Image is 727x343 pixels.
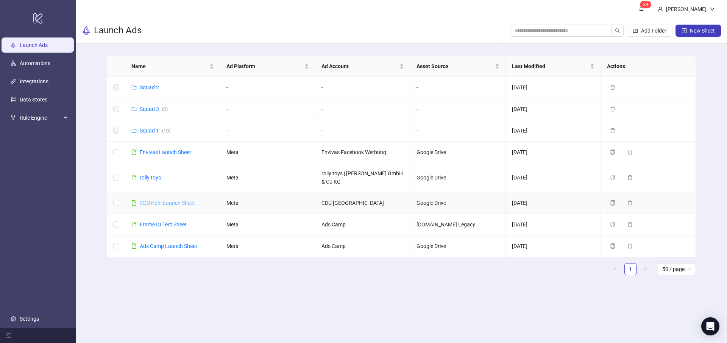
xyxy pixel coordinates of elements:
span: file [131,175,137,180]
td: Google Drive [410,192,505,214]
a: Envivas Launch Sheet [140,149,191,155]
span: delete [610,85,615,90]
li: Next Page [640,263,652,275]
a: 1 [625,263,636,275]
span: bell [639,6,644,11]
td: [DATE] [506,120,601,142]
sup: 39 [640,1,651,8]
span: delete [627,243,633,249]
span: rocket [82,26,91,35]
li: Previous Page [609,263,621,275]
span: delete [627,175,633,180]
th: Name [125,56,220,77]
a: Squad 3(2) [140,106,168,112]
td: - [410,77,505,98]
td: Meta [220,235,315,257]
td: [DATE] [506,98,601,120]
th: Ad Account [315,56,410,77]
span: ( 10 ) [162,128,170,134]
span: search [615,28,620,33]
span: menu-fold [6,333,11,338]
a: Ads Camp Launch Sheet [140,243,197,249]
a: CDU Köln Launch Sheet [140,200,195,206]
td: Ads Camp [315,235,410,257]
span: copy [610,243,615,249]
span: Name [131,62,208,70]
span: folder [131,85,137,90]
td: [DATE] [506,163,601,192]
td: - [220,120,315,142]
a: Squad 2 [140,84,159,90]
span: Ad Platform [226,62,303,70]
span: copy [610,222,615,227]
td: Ads Camp [315,214,410,235]
td: - [410,98,505,120]
span: copy [610,150,615,155]
td: [DATE] [506,214,601,235]
span: copy [610,200,615,206]
span: file [131,200,137,206]
a: Data Stores [20,97,47,103]
td: Meta [220,214,315,235]
span: Last Modified [512,62,588,70]
div: Open Intercom Messenger [701,317,719,335]
td: - [315,77,410,98]
span: delete [610,106,615,112]
td: [DOMAIN_NAME] Legacy [410,214,505,235]
div: Page Size [658,263,696,275]
span: Asset Source [417,62,493,70]
span: delete [627,222,633,227]
span: plus-square [682,28,687,33]
th: Ad Platform [220,56,315,77]
span: New Sheet [690,28,715,34]
a: Automations [20,60,50,66]
td: [DATE] [506,77,601,98]
button: New Sheet [676,25,721,37]
span: fork [11,115,16,120]
span: Add Folder [641,28,666,34]
span: ( 2 ) [162,107,168,112]
td: CDU [GEOGRAPHIC_DATA] [315,192,410,214]
th: Last Modified [506,56,601,77]
td: Google Drive [410,163,505,192]
td: rolly toys | [PERSON_NAME] GmbH & Co KG [315,163,410,192]
td: - [315,98,410,120]
td: Envivas Facebook Werbung [315,142,410,163]
span: folder [131,128,137,133]
span: left [613,267,618,271]
td: [DATE] [506,142,601,163]
div: [PERSON_NAME] [663,5,710,13]
th: Asset Source [410,56,505,77]
span: down [710,6,715,12]
span: Rule Engine [20,110,61,125]
button: left [609,263,621,275]
span: right [643,267,648,271]
span: 3 [643,2,646,7]
span: Ad Account [321,62,398,70]
td: - [220,98,315,120]
td: - [410,120,505,142]
span: delete [627,200,633,206]
td: Meta [220,192,315,214]
span: 9 [646,2,648,7]
td: Google Drive [410,142,505,163]
span: delete [610,128,615,133]
h3: Launch Ads [94,25,142,37]
button: Add Folder [627,25,672,37]
span: delete [627,150,633,155]
a: Settings [20,316,39,322]
button: right [640,263,652,275]
span: folder-add [633,28,638,33]
td: - [220,77,315,98]
span: copy [610,175,615,180]
td: [DATE] [506,192,601,214]
a: Squad 1(10) [140,128,170,134]
td: [DATE] [506,235,601,257]
td: Meta [220,163,315,192]
td: Meta [220,142,315,163]
a: rolly toys [140,175,161,181]
span: file [131,222,137,227]
td: - [315,120,410,142]
a: Frame IO Test Sheet [140,221,187,228]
